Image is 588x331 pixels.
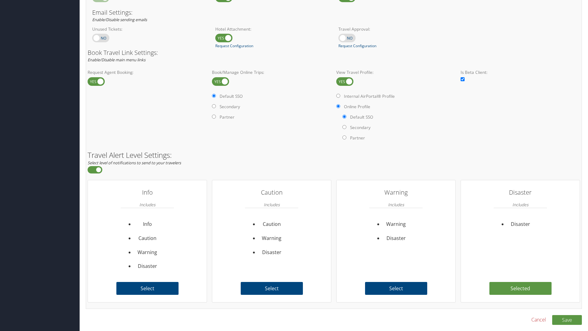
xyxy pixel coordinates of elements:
em: Includes [139,199,155,211]
label: Default SSO [220,93,243,99]
h3: Caution [245,186,298,199]
li: Disaster [134,259,161,273]
label: Selected [489,282,552,295]
li: Caution [134,231,161,245]
h3: Info [121,186,174,199]
li: Warning [134,245,161,260]
label: Select [241,282,303,295]
em: Select level of notifications to send to your travelers [88,160,181,165]
label: Default SSO [350,114,373,120]
label: Request Agent Booking: [88,69,207,75]
label: Unused Tickets: [92,26,206,32]
label: Book/Manage Online Trips: [212,69,331,75]
li: Caution [258,217,285,231]
h3: Email Settings: [92,10,575,16]
label: Internal AirPortal® Profile [344,93,395,99]
label: Is Beta Client: [461,69,580,75]
li: Warning [258,231,285,245]
em: Includes [264,199,280,211]
li: Disaster [383,231,409,245]
h2: Travel Alert Level Settings: [88,151,580,159]
h3: Book Travel Link Settings: [88,50,580,56]
label: Select [116,282,179,295]
em: Enable/Disable sending emails [92,17,147,22]
label: Hotel Attachment: [215,26,329,32]
label: Secondary [350,124,371,131]
button: Save [552,315,582,325]
h3: Warning [369,186,423,199]
label: Travel Approval: [338,26,452,32]
h3: Disaster [494,186,547,199]
label: View Travel Profile: [336,69,456,75]
li: Disaster [507,217,534,231]
a: Request Configuration [215,43,253,49]
label: Secondary [220,104,240,110]
label: Online Profile [344,104,370,110]
li: Warning [383,217,409,231]
em: Includes [512,199,528,211]
label: Select [365,282,427,295]
a: Request Configuration [338,43,376,49]
em: Includes [388,199,404,211]
label: Partner [220,114,235,120]
a: Cancel [531,316,546,323]
li: Disaster [258,245,285,260]
label: Partner [350,135,365,141]
em: Enable/Disable main menu links [88,57,145,63]
li: Info [134,217,161,231]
